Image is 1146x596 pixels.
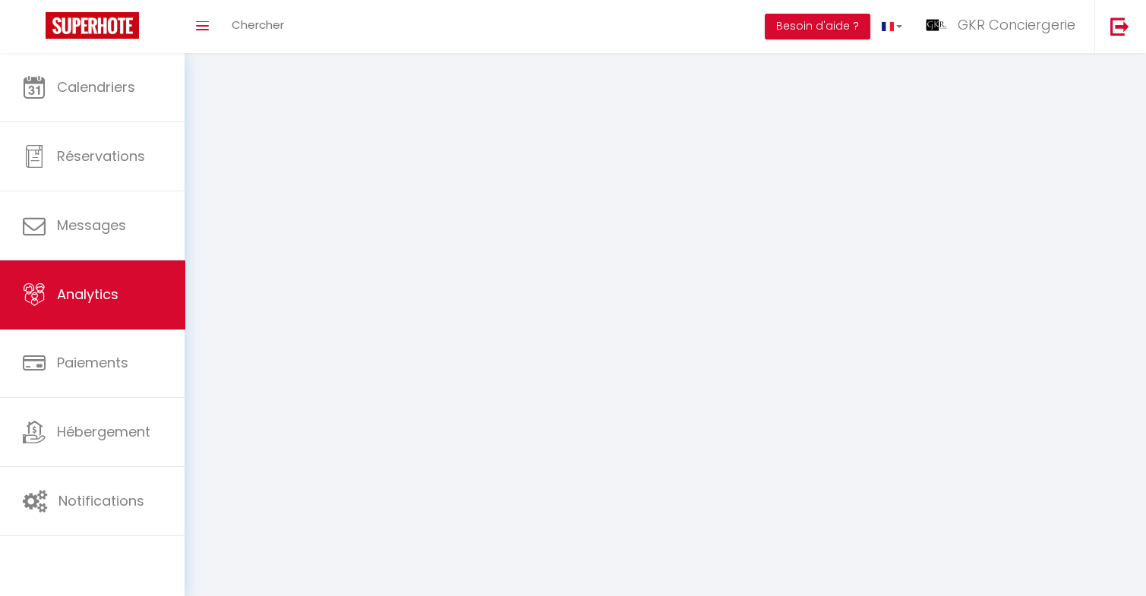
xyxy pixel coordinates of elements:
span: Hébergement [57,422,150,441]
span: Messages [57,216,126,235]
button: Besoin d'aide ? [765,14,870,39]
img: Super Booking [46,12,139,39]
img: ... [925,14,948,36]
span: Chercher [232,17,284,33]
img: logout [1110,17,1129,36]
span: GKR Conciergerie [958,15,1075,34]
span: Calendriers [57,77,135,96]
span: Paiements [57,353,128,372]
span: Analytics [57,285,118,304]
span: Réservations [57,147,145,166]
span: Notifications [58,491,144,510]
